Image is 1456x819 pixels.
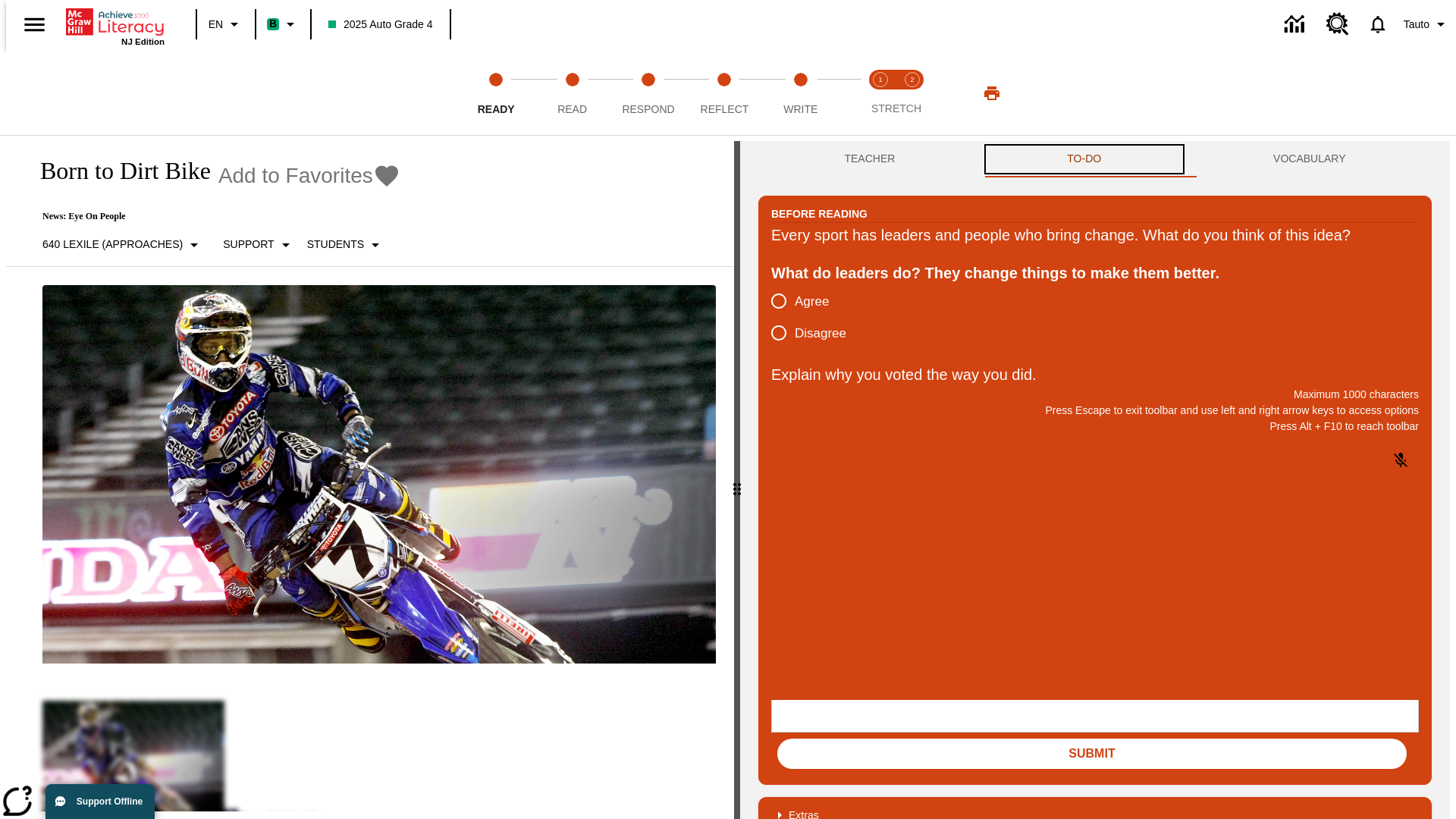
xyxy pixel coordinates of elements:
p: 640 Lexile (Approaches) [42,237,183,253]
button: VOCABULARY [1188,141,1432,177]
button: Scaffolds, Support [217,231,300,259]
span: Respond [622,103,674,115]
a: Notifications [1358,5,1398,44]
div: Every sport has leaders and people who bring change. What do you think of this idea? [771,223,1419,247]
div: Instructional Panel Tabs [758,141,1432,177]
p: Students [307,237,364,253]
span: STRETCH [871,102,921,115]
span: 2025 Auto Grade 4 [328,17,433,33]
h2: Before Reading [771,206,868,222]
div: reading [6,141,734,811]
span: NJ Edition [121,37,165,46]
text: 2 [910,76,914,83]
p: Maximum 1000 characters [771,387,1419,403]
button: Add to Favorites - Born to Dirt Bike [218,162,400,189]
button: Boost Class color is mint green. Change class color [261,11,306,38]
a: Data Center [1276,4,1317,45]
p: Press Alt + F10 to reach toolbar [771,419,1419,435]
p: News: Eye On People [24,211,400,222]
p: Support [223,237,274,253]
button: Select Student [301,231,391,259]
div: Press Enter or Spacebar and then press right and left arrow keys to move the slider [734,141,740,819]
span: EN [209,17,223,33]
button: Write step 5 of 5 [757,52,845,135]
span: Tauto [1404,17,1429,33]
text: 1 [878,76,882,83]
div: activity [740,141,1450,819]
span: B [269,14,277,33]
button: Support Offline [45,784,155,819]
a: Resource Center, Will open in new tab [1317,4,1358,45]
h1: Born to Dirt Bike [24,157,211,185]
button: Open side menu [12,2,57,47]
span: Reflect [701,103,749,115]
div: Home [66,5,165,46]
span: Add to Favorites [218,164,373,188]
div: What do leaders do? They change things to make them better. [771,261,1419,285]
button: Profile/Settings [1398,11,1456,38]
img: Motocross racer James Stewart flies through the air on his dirt bike. [42,285,716,664]
span: Ready [478,103,515,115]
p: Press Escape to exit toolbar and use left and right arrow keys to access options [771,403,1419,419]
button: Ready step 1 of 5 [452,52,540,135]
button: Submit [777,739,1407,769]
button: Stretch Respond step 2 of 2 [890,52,934,135]
button: Reflect step 4 of 5 [680,52,768,135]
span: Agree [795,292,829,312]
button: Language: EN, Select a language [202,11,250,38]
span: Support Offline [77,796,143,807]
button: Respond step 3 of 5 [604,52,692,135]
button: Stretch Read step 1 of 2 [858,52,902,135]
button: Select Lexile, 640 Lexile (Approaches) [36,231,209,259]
button: Print [968,80,1016,107]
button: Click to activate and allow voice recognition [1382,442,1419,479]
p: Explain why you voted the way you did. [771,362,1419,387]
body: Explain why you voted the way you did. Maximum 1000 characters Press Alt + F10 to reach toolbar P... [6,12,221,26]
span: Read [557,103,587,115]
div: poll [771,285,858,349]
button: Read step 2 of 5 [528,52,616,135]
button: Teacher [758,141,981,177]
span: Write [783,103,817,115]
button: TO-DO [981,141,1188,177]
span: Disagree [795,324,846,344]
